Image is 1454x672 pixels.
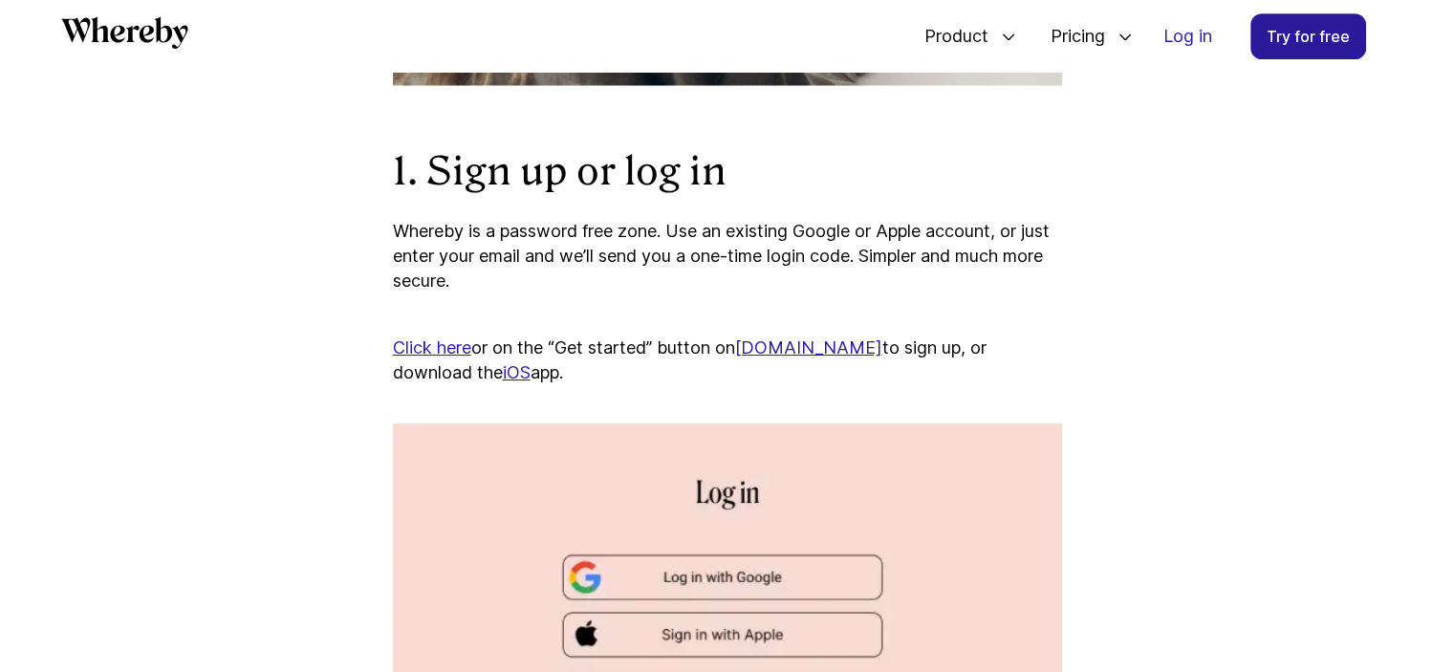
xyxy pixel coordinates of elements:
span: Product [905,5,993,68]
a: Try for free [1250,13,1366,59]
a: iOS [503,362,531,382]
a: Log in [1148,14,1227,58]
p: Whereby is a password free zone. Use an existing Google or Apple account, or just enter your emai... [393,219,1062,293]
h2: 1. Sign up or log in [393,146,1062,196]
a: [DOMAIN_NAME] [735,337,882,358]
a: Click here [393,337,471,358]
p: or on the “Get started” button on to sign up, or download the app. [393,311,1062,385]
svg: Whereby [61,16,188,49]
span: Pricing [1031,5,1110,68]
a: Whereby [61,16,188,55]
